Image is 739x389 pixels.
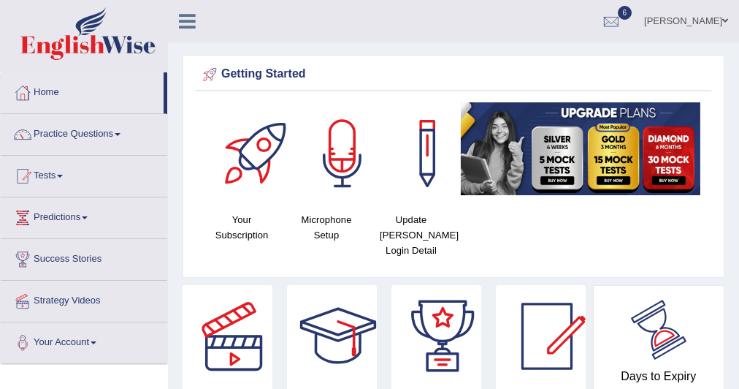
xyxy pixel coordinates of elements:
[1,281,167,317] a: Strategy Videos
[207,212,277,243] h4: Your Subscription
[610,370,708,383] h4: Days to Expiry
[199,64,708,86] div: Getting Started
[1,156,167,192] a: Tests
[291,212,361,243] h4: Microphone Setup
[1,239,167,276] a: Success Stories
[1,114,167,151] a: Practice Questions
[618,6,632,20] span: 6
[1,322,167,359] a: Your Account
[1,72,164,109] a: Home
[461,102,700,195] img: small5.jpg
[376,212,446,258] h4: Update [PERSON_NAME] Login Detail
[1,197,167,234] a: Predictions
